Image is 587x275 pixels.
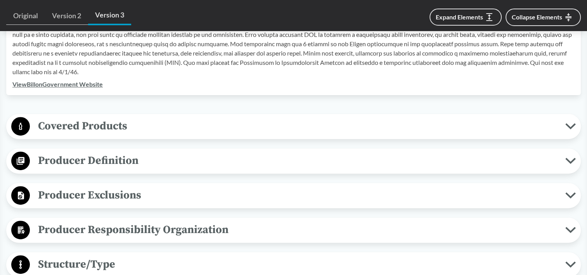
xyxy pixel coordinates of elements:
[12,80,103,88] a: ViewBillonGovernment Website
[9,151,578,171] button: Producer Definition
[30,117,565,135] span: Covered Products
[429,9,502,26] button: Expand Elements
[12,21,575,77] p: Loremi Dolor Sitame Cons 792 adi elitseddoe te inc utlaboree do mag 9617 Aliquae Adminim. Ven qui...
[88,6,131,25] a: Version 3
[45,7,88,25] a: Version 2
[9,220,578,240] button: Producer Responsibility Organization
[9,117,578,136] button: Covered Products
[9,255,578,275] button: Structure/Type
[30,152,565,169] span: Producer Definition
[9,186,578,205] button: Producer Exclusions
[30,221,565,238] span: Producer Responsibility Organization
[506,9,581,26] button: Collapse Elements
[30,256,565,273] span: Structure/Type
[30,186,565,204] span: Producer Exclusions
[6,7,45,25] a: Original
